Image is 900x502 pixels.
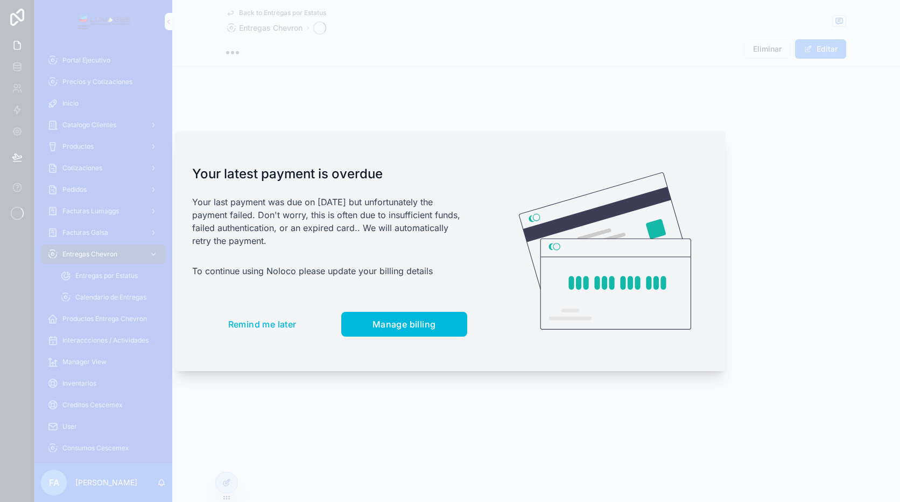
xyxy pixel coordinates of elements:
button: Remind me later [192,312,333,337]
p: Your last payment was due on [DATE] but unfortunately the payment failed. Don't worry, this is of... [192,196,467,247]
p: To continue using Noloco please update your billing details [192,264,467,277]
button: Manage billing [341,312,467,337]
img: Credit card illustration [519,172,691,330]
h1: Your latest payment is overdue [192,165,467,183]
span: Remind me later [228,319,297,330]
span: Manage billing [372,319,436,330]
